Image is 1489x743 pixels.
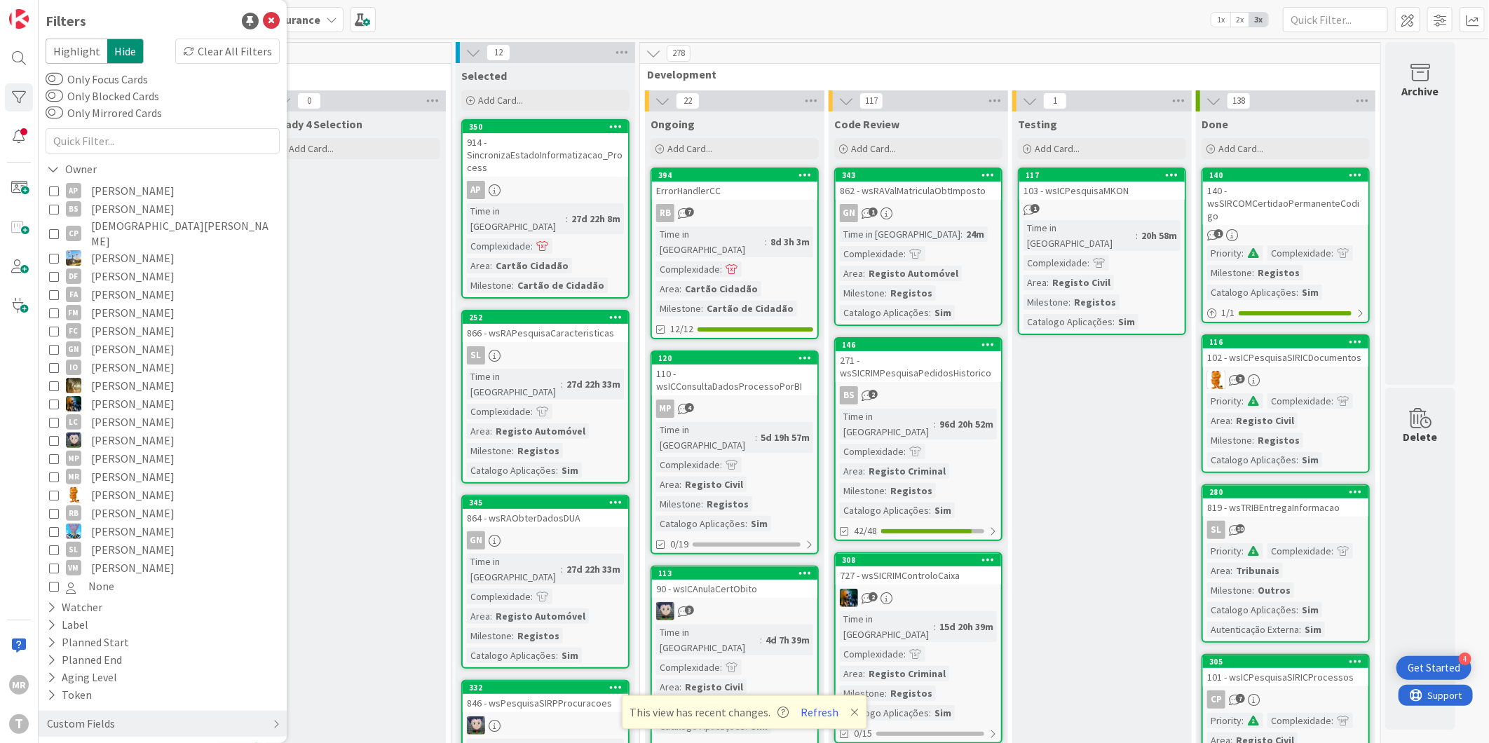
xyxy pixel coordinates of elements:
span: Add Card... [478,94,523,107]
div: Sim [1298,285,1322,300]
div: SL [463,346,628,364]
div: Registos [887,483,936,498]
div: Catalogo Aplicações [1207,452,1296,468]
span: : [1296,452,1298,468]
div: FC [66,323,81,339]
div: 280 [1209,487,1368,497]
div: Time in [GEOGRAPHIC_DATA] [656,226,765,257]
button: FM [PERSON_NAME] [49,304,276,322]
img: JC [66,396,81,411]
div: 252 [463,311,628,324]
button: DG [PERSON_NAME] [49,249,276,267]
div: Sim [931,305,955,320]
span: Add Card... [289,142,334,155]
div: 5d 19h 57m [757,430,813,445]
img: JC [66,378,81,393]
span: : [556,463,558,478]
div: Area [840,463,863,479]
div: 27d 22h 33m [563,561,624,577]
span: : [863,266,865,281]
span: : [1047,275,1049,290]
div: Sim [558,463,582,478]
div: 866 - wsRAPesquisaCaracteristicas [463,324,628,342]
div: IO [66,360,81,375]
div: Cartão Cidadão [492,258,572,273]
div: Milestone [467,443,512,458]
span: : [1068,294,1070,310]
button: LC [PERSON_NAME] [49,413,276,431]
div: 252 [469,313,628,322]
span: : [1252,432,1254,448]
div: Milestone [1207,265,1252,280]
div: Priority [1207,245,1242,261]
div: 727 - wsSICRIMControloCaixa [836,566,1001,585]
div: MP [656,400,674,418]
div: 24m [963,226,988,242]
div: Catalogo Aplicações [840,305,929,320]
div: Sim [1115,314,1138,329]
span: [PERSON_NAME] [91,322,175,340]
span: : [1087,255,1089,271]
div: MP [652,400,817,418]
img: RL [1207,371,1225,389]
label: Only Mirrored Cards [46,104,162,121]
button: Only Mirrored Cards [46,106,63,120]
div: FA [66,287,81,302]
div: 120 [652,352,817,364]
span: : [934,416,936,432]
button: FA [PERSON_NAME] [49,285,276,304]
span: 42/48 [854,524,877,538]
div: AP [467,181,485,199]
div: GN [836,204,1001,222]
span: : [1242,543,1244,559]
a: 343862 - wsRAValMatriculaObtImpostoGNTime in [GEOGRAPHIC_DATA]:24mComplexidade:Area:Registo Autom... [834,168,1002,326]
div: 862 - wsRAValMatriculaObtImposto [836,182,1001,200]
div: Registo Criminal [865,463,949,479]
div: 11390 - wsICAnulaCertObito [652,567,817,598]
button: Only Blocked Cards [46,89,63,103]
span: : [566,211,568,226]
button: AP [PERSON_NAME] [49,182,276,200]
div: LC [66,414,81,430]
div: Registo Civil [1232,413,1298,428]
div: Area [467,423,490,439]
div: 819 - wsTRIBEntregaInformacao [1203,498,1368,517]
div: 113 [658,568,817,578]
span: [PERSON_NAME] [91,431,175,449]
span: 10 [1236,524,1245,533]
button: RB [PERSON_NAME] [49,504,276,522]
img: RL [66,487,81,503]
div: 140 [1209,170,1368,180]
span: [PERSON_NAME] [91,395,175,413]
div: Time in [GEOGRAPHIC_DATA] [467,554,561,585]
a: 252866 - wsRAPesquisaCaracteristicasSLTime in [GEOGRAPHIC_DATA]:27d 22h 33mComplexidade:Area:Regi... [461,310,630,484]
span: : [1242,393,1244,409]
img: Visit kanbanzone.com [9,9,29,29]
div: Area [1207,413,1230,428]
div: 117 [1026,170,1185,180]
button: JC [PERSON_NAME] [49,376,276,395]
div: MP [66,451,81,466]
div: 345 [469,498,628,507]
div: Cartão de Cidadão [514,278,608,293]
div: 102 - wsICPesquisaSIRICDocumentos [1203,348,1368,367]
div: 140 - wsSIRCOMCertidaoPermanenteCodigo [1203,182,1368,225]
span: [PERSON_NAME] [91,182,175,200]
div: Catalogo Aplicações [1024,314,1113,329]
div: CP [66,226,81,241]
div: Cartão de Cidadão [703,301,797,316]
span: [PERSON_NAME] [91,449,175,468]
div: Time in [GEOGRAPHIC_DATA] [840,226,960,242]
div: AP [66,183,81,198]
div: Complexidade [840,246,904,261]
div: 103 - wsICPesquisaMKON [1019,182,1185,200]
span: : [701,301,703,316]
a: 345864 - wsRAObterDadosDUAGNTime in [GEOGRAPHIC_DATA]:27d 22h 33mComplexidade:Area:Registo Automó... [461,495,630,669]
a: 120110 - wsICConsultaDadosProcessoPorBIMPTime in [GEOGRAPHIC_DATA]:5d 19h 57mComplexidade:Area:Re... [651,350,819,554]
a: 117103 - wsICPesquisaMKONTime in [GEOGRAPHIC_DATA]:20h 58mComplexidade:Area:Registo CivilMileston... [1018,168,1186,335]
div: Complexidade [1267,245,1331,261]
div: Milestone [656,496,701,512]
span: [PERSON_NAME] [91,540,175,559]
div: Area [656,281,679,296]
div: 280 [1203,486,1368,498]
